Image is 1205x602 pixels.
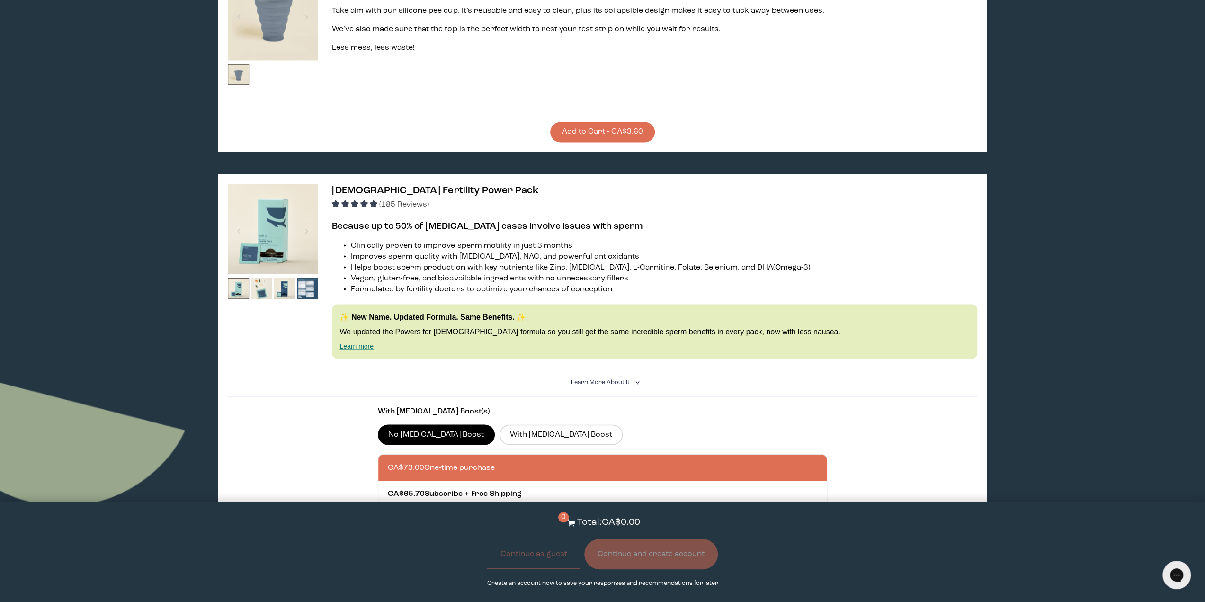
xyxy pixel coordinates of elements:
[632,379,641,385] i: <
[332,6,977,17] p: Take aim with our silicone pee cup. It’s reusable and easy to clean, plus its collapsible design ...
[228,184,318,274] img: thumbnail image
[378,424,495,444] label: No [MEDICAL_DATA] Boost
[487,539,580,569] button: Continue as guest
[332,219,977,233] h3: Because up to 50% of [MEDICAL_DATA] cases involve issues with sperm
[577,516,640,530] p: Total: CA$0.00
[558,512,569,522] span: 0
[251,278,272,299] img: thumbnail image
[487,579,718,588] p: Create an account now to save your responses and recommendations for later
[378,406,827,417] p: With [MEDICAL_DATA] Boost(s)
[500,424,623,444] label: With [MEDICAL_DATA] Boost
[332,43,977,54] p: Less mess, less waste!
[332,186,538,196] span: [DEMOGRAPHIC_DATA] Fertility Power Pack
[297,278,318,299] img: thumbnail image
[571,377,634,386] summary: Learn More About it <
[351,240,977,251] li: Clinically proven to improve sperm motility in just 3 months
[339,342,374,350] a: Learn more
[1158,557,1196,593] iframe: Gorgias live chat messenger
[339,313,526,321] strong: ✨ New Name. Updated Formula. Same Benefits. ✨
[332,24,977,35] p: We’ve also made sure that the top is the perfect width to rest your test strip on while you wait ...
[351,251,977,262] li: Improves sperm quality with [MEDICAL_DATA], NAC, and powerful antioxidants
[379,200,429,208] span: (185 Reviews)
[550,122,655,142] button: Add to Cart - CA$3.60
[228,278,249,299] img: thumbnail image
[228,64,249,85] img: thumbnail image
[351,262,977,273] li: Helps boost sperm production with key nutrients like Zinc, [MEDICAL_DATA], L-Carnitine, Folate, S...
[274,278,295,299] img: thumbnail image
[584,539,718,569] button: Continue and create account
[339,326,969,337] p: We updated the Powers for [DEMOGRAPHIC_DATA] formula so you still get the same incredible sperm b...
[332,200,379,208] span: 4.94 stars
[571,379,630,385] span: Learn More About it
[351,273,977,284] li: Vegan, gluten-free, and bioavailable ingredients with no unnecessary fillers
[351,284,977,295] li: Formulated by fertility doctors to optimize your chances of conception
